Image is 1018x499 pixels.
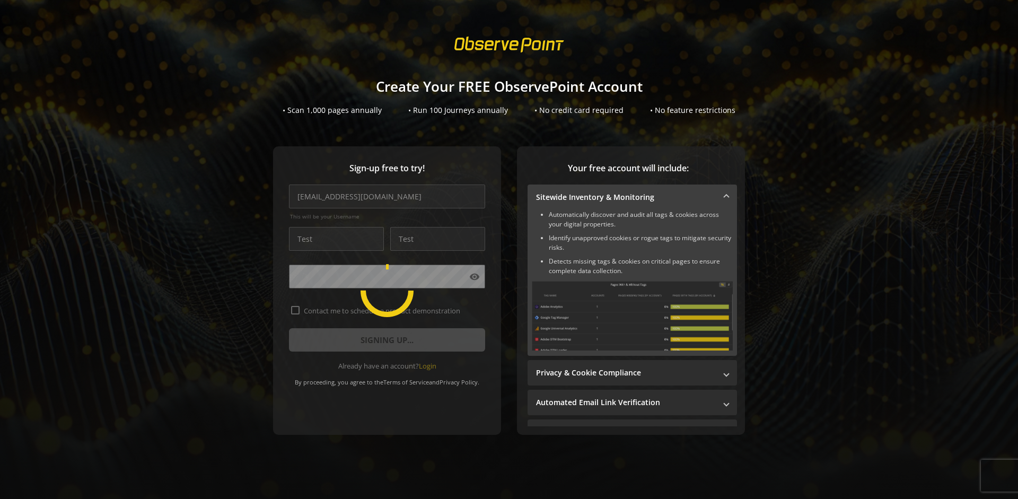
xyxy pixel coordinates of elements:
[440,378,478,386] a: Privacy Policy
[536,192,716,203] mat-panel-title: Sitewide Inventory & Monitoring
[549,257,733,276] li: Detects missing tags & cookies on critical pages to ensure complete data collection.
[650,105,735,116] div: • No feature restrictions
[536,397,716,408] mat-panel-title: Automated Email Link Verification
[532,281,733,351] img: Sitewide Inventory & Monitoring
[283,105,382,116] div: • Scan 1,000 pages annually
[289,162,485,174] span: Sign-up free to try!
[289,371,485,386] div: By proceeding, you agree to the and .
[534,105,624,116] div: • No credit card required
[536,367,716,378] mat-panel-title: Privacy & Cookie Compliance
[408,105,508,116] div: • Run 100 Journeys annually
[528,210,737,356] div: Sitewide Inventory & Monitoring
[549,233,733,252] li: Identify unapproved cookies or rogue tags to mitigate security risks.
[528,390,737,415] mat-expansion-panel-header: Automated Email Link Verification
[528,162,729,174] span: Your free account will include:
[528,360,737,386] mat-expansion-panel-header: Privacy & Cookie Compliance
[383,378,429,386] a: Terms of Service
[528,419,737,445] mat-expansion-panel-header: Performance Monitoring with Web Vitals
[528,185,737,210] mat-expansion-panel-header: Sitewide Inventory & Monitoring
[549,210,733,229] li: Automatically discover and audit all tags & cookies across your digital properties.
